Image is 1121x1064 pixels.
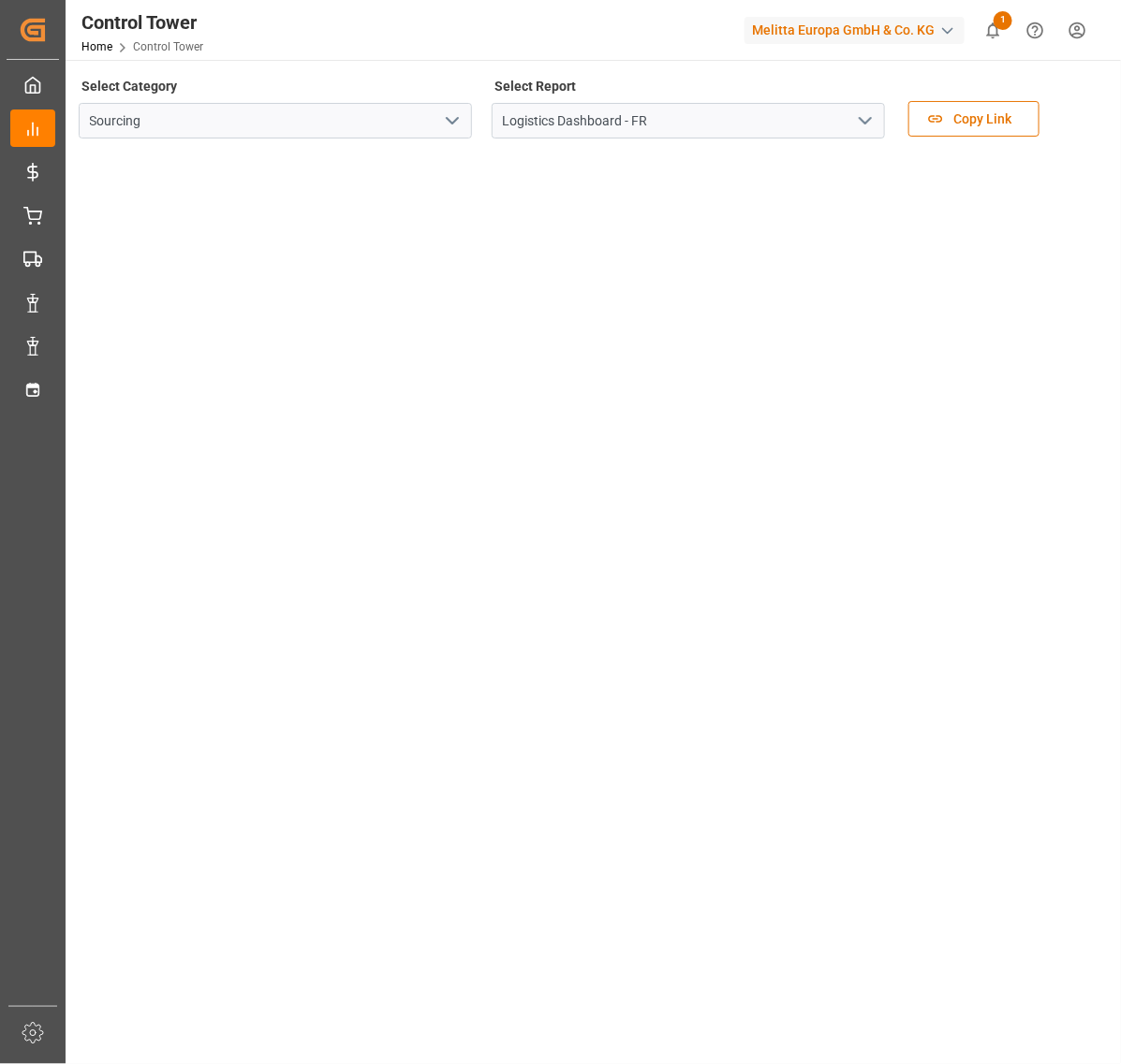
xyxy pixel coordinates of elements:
label: Select Report [492,73,580,99]
div: Control Tower [81,8,203,36]
span: Copy Link [944,109,1021,129]
button: Copy Link [908,101,1040,137]
button: open menu [437,107,465,136]
label: Select Category [79,73,181,99]
input: Type to search/select [492,103,885,138]
button: open menu [850,107,878,136]
a: Home [81,40,112,53]
div: Melitta Europa GmbH & Co. KG [745,17,965,44]
button: Melitta Europa GmbH & Co. KG [745,12,972,48]
button: Help Center [1014,9,1056,51]
input: Type to search/select [79,103,472,138]
button: show 1 new notifications [972,9,1014,51]
span: 1 [994,11,1012,30]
